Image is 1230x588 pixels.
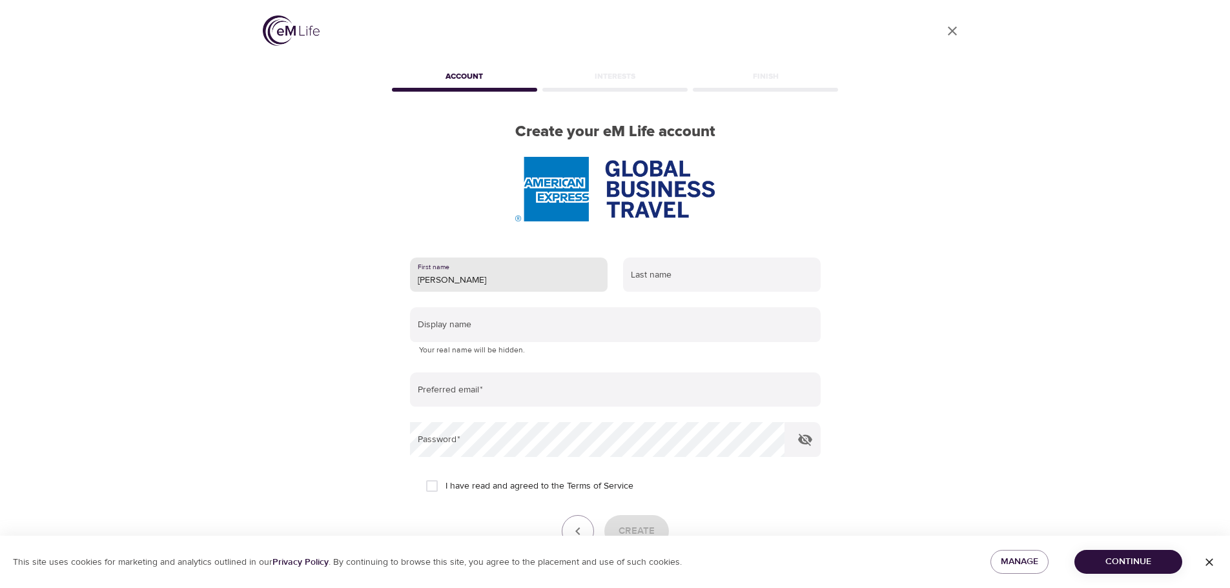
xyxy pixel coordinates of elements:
[1085,554,1172,570] span: Continue
[567,480,633,493] a: Terms of Service
[272,556,329,568] a: Privacy Policy
[990,550,1049,574] button: Manage
[937,15,968,46] a: close
[263,15,320,46] img: logo
[389,123,841,141] h2: Create your eM Life account
[1074,550,1182,574] button: Continue
[446,480,633,493] span: I have read and agreed to the
[419,344,812,357] p: Your real name will be hidden.
[515,157,714,221] img: AmEx%20GBT%20logo.png
[1001,554,1038,570] span: Manage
